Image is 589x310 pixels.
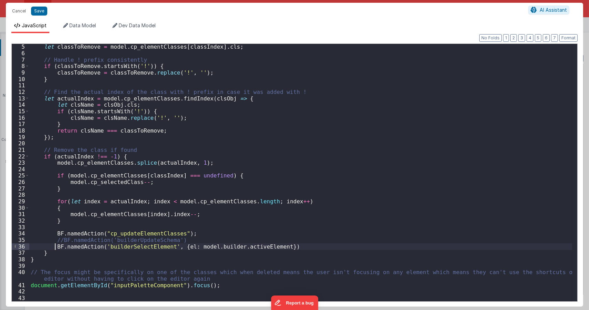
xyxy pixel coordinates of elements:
span: JavaScript [22,22,47,28]
div: 18 [12,127,29,134]
div: 25 [12,172,29,179]
div: 35 [12,237,29,243]
button: 6 [543,34,550,42]
div: 24 [12,166,29,173]
div: 6 [12,50,29,57]
div: 36 [12,243,29,250]
iframe: Marker.io feedback button [271,296,318,310]
button: 2 [510,34,517,42]
button: 7 [551,34,558,42]
div: 16 [12,115,29,121]
div: 7 [12,57,29,63]
div: 8 [12,63,29,69]
div: 22 [12,153,29,160]
button: 3 [518,34,525,42]
div: 43 [12,295,29,301]
div: 27 [12,185,29,192]
div: 26 [12,179,29,185]
button: No Folds [479,34,502,42]
div: 37 [12,250,29,256]
div: 5 [12,43,29,50]
div: 33 [12,224,29,231]
div: 17 [12,121,29,127]
button: Format [559,34,578,42]
div: 41 [12,282,29,289]
div: 23 [12,159,29,166]
div: 11 [12,82,29,89]
div: 42 [12,288,29,295]
span: Data Model [69,22,96,28]
div: 31 [12,211,29,217]
div: 19 [12,134,29,141]
div: 30 [12,205,29,211]
div: 15 [12,108,29,115]
div: 13 [12,95,29,102]
div: 28 [12,192,29,198]
button: 5 [535,34,541,42]
button: AI Assistant [528,6,569,14]
div: 14 [12,101,29,108]
button: Cancel [9,6,29,16]
div: 34 [12,230,29,237]
div: 29 [12,198,29,205]
div: 12 [12,89,29,95]
div: 21 [12,147,29,153]
button: Save [31,7,47,16]
button: 1 [503,34,509,42]
div: 10 [12,76,29,83]
div: 38 [12,256,29,263]
span: AI Assistant [540,7,567,13]
span: Dev Data Model [119,22,156,28]
div: 40 [12,269,29,282]
div: 39 [12,263,29,269]
div: 9 [12,69,29,76]
div: 32 [12,217,29,224]
button: 4 [527,34,533,42]
div: 20 [12,140,29,147]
